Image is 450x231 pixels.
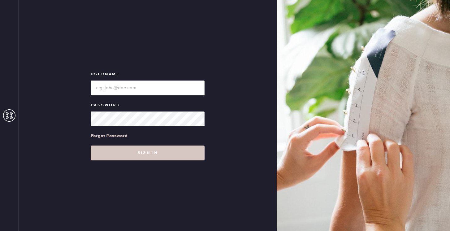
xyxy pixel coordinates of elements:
div: Forgot Password [91,133,128,139]
label: Password [91,102,205,109]
button: Sign in [91,146,205,160]
label: Username [91,71,205,78]
a: Forgot Password [91,126,128,146]
input: e.g. john@doe.com [91,81,205,95]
